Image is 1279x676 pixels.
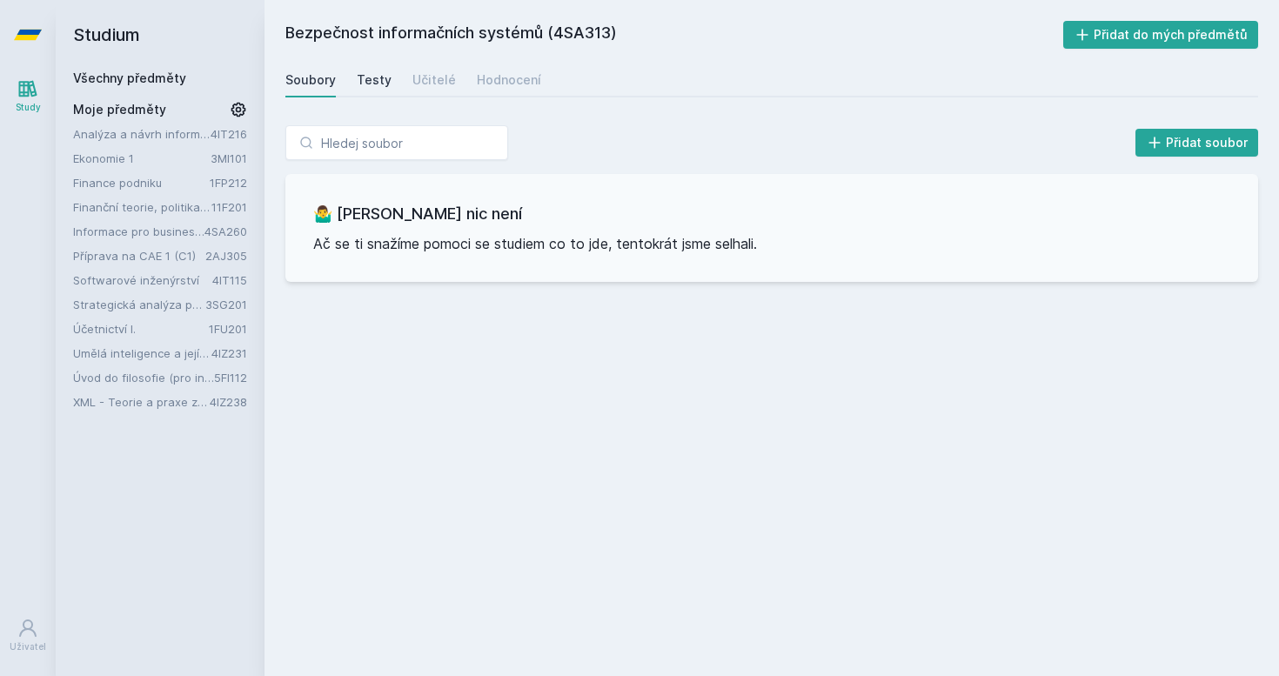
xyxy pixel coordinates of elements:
[210,395,247,409] a: 4IZ238
[313,233,1230,254] p: Ač se ti snažíme pomoci se studiem co to jde, tentokrát jsme selhali.
[357,63,392,97] a: Testy
[1063,21,1259,49] button: Přidat do mých předmětů
[73,271,212,289] a: Softwarové inženýrství
[212,273,247,287] a: 4IT115
[477,71,541,89] div: Hodnocení
[73,393,210,411] a: XML - Teorie a praxe značkovacích jazyků
[73,320,209,338] a: Účetnictví I.
[73,125,211,143] a: Analýza a návrh informačních systémů
[211,127,247,141] a: 4IT216
[285,63,336,97] a: Soubory
[10,640,46,653] div: Uživatel
[205,298,247,311] a: 3SG201
[211,346,247,360] a: 4IZ231
[285,125,508,160] input: Hledej soubor
[3,70,52,123] a: Study
[73,101,166,118] span: Moje předměty
[313,202,1230,226] h3: 🤷‍♂️ [PERSON_NAME] nic není
[214,371,247,385] a: 5FI112
[73,223,204,240] a: Informace pro business (v angličtině)
[73,369,214,386] a: Úvod do filosofie (pro informatiky)
[357,71,392,89] div: Testy
[205,249,247,263] a: 2AJ305
[73,150,211,167] a: Ekonomie 1
[73,247,205,264] a: Příprava na CAE 1 (C1)
[210,176,247,190] a: 1FP212
[73,174,210,191] a: Finance podniku
[211,151,247,165] a: 3MI101
[1135,129,1259,157] button: Přidat soubor
[412,71,456,89] div: Učitelé
[285,71,336,89] div: Soubory
[211,200,247,214] a: 11F201
[477,63,541,97] a: Hodnocení
[73,198,211,216] a: Finanční teorie, politika a instituce
[73,345,211,362] a: Umělá inteligence a její aplikace
[285,21,1063,49] h2: Bezpečnost informačních systémů (4SA313)
[204,224,247,238] a: 4SA260
[16,101,41,114] div: Study
[412,63,456,97] a: Učitelé
[209,322,247,336] a: 1FU201
[73,296,205,313] a: Strategická analýza pro informatiky a statistiky
[3,609,52,662] a: Uživatel
[73,70,186,85] a: Všechny předměty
